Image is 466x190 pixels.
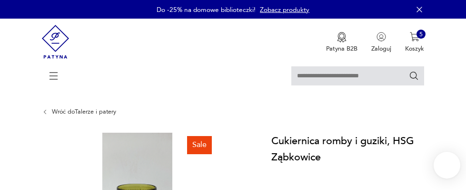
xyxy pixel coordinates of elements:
img: Ikonka użytkownika [377,32,386,42]
div: 5 [416,30,426,39]
button: Zaloguj [371,32,391,53]
a: Zobacz produkty [260,5,309,14]
p: Do -25% na domowe biblioteczki! [157,5,256,14]
button: Patyna B2B [326,32,357,53]
img: Ikona koszyka [410,32,419,42]
img: Patyna - sklep z meblami i dekoracjami vintage [42,19,69,65]
p: Koszyk [405,44,424,53]
button: 5Koszyk [405,32,424,53]
p: Patyna B2B [326,44,357,53]
button: Szukaj [409,71,419,81]
a: Ikona medaluPatyna B2B [326,32,357,53]
a: Wróć doTalerze i patery [52,108,116,115]
h1: Cukiernica romby i guziki, HSG Ząbkowice [271,133,424,165]
img: Ikona medalu [337,32,347,42]
div: Sale [187,136,212,154]
iframe: Smartsupp widget button [434,152,460,179]
p: Zaloguj [371,44,391,53]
